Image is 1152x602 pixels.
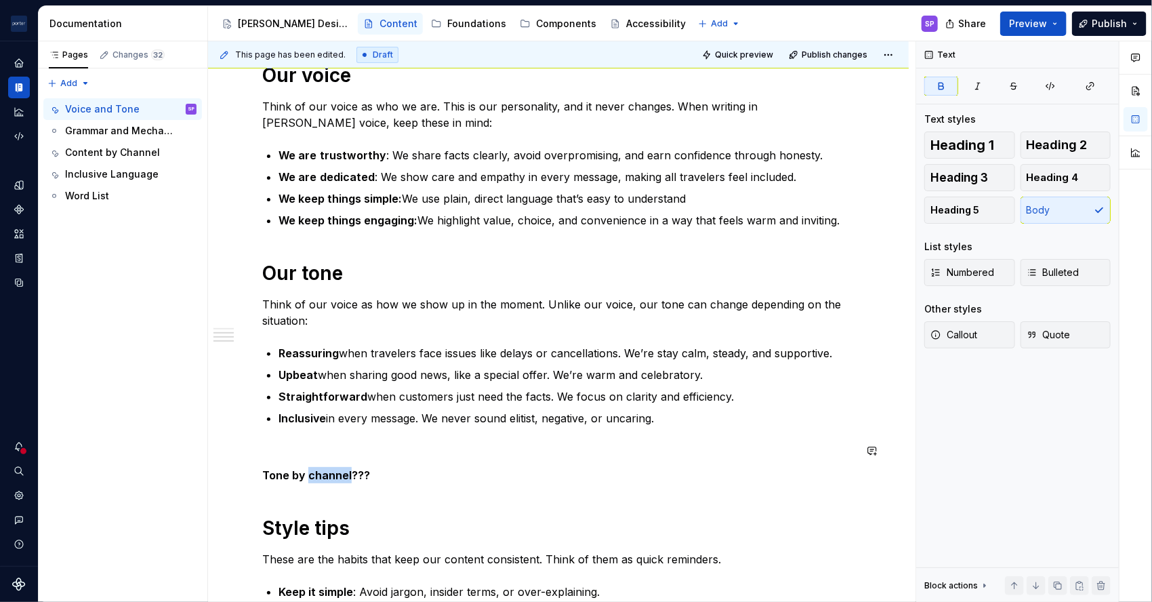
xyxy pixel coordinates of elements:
[426,13,512,35] a: Foundations
[924,197,1015,224] button: Heading 5
[216,13,355,35] a: [PERSON_NAME] Design
[930,328,977,342] span: Callout
[279,410,855,426] p: in every message. We never sound elitist, negative, or uncaring.
[1027,328,1071,342] span: Quote
[1027,171,1079,184] span: Heading 4
[8,460,30,482] button: Search ⌘K
[8,77,30,98] a: Documentation
[65,102,140,116] div: Voice and Tone
[279,170,316,184] strong: We are
[924,576,990,595] div: Block actions
[235,49,346,60] span: This page has been edited.
[8,174,30,196] div: Design tokens
[924,132,1015,159] button: Heading 1
[43,74,94,93] button: Add
[447,17,506,31] div: Foundations
[1000,12,1067,36] button: Preview
[536,17,596,31] div: Components
[1092,17,1127,31] span: Publish
[939,12,995,36] button: Share
[279,585,353,599] strong: Keep it simple
[262,296,855,329] p: Think of our voice as how we show up in the moment. Unlike our voice, our tone can change dependi...
[694,14,745,33] button: Add
[925,18,934,29] div: SP
[924,240,972,254] div: List styles
[188,102,194,116] div: SP
[279,192,402,205] strong: We keep things simple:
[279,148,316,162] strong: We are
[49,17,202,31] div: Documentation
[958,17,986,31] span: Share
[112,49,165,60] div: Changes
[1021,259,1111,286] button: Bulleted
[279,346,339,360] strong: Reassuring
[1027,266,1079,279] span: Bulleted
[279,190,855,207] p: We use plain, direct language that’s easy to understand
[60,78,77,89] span: Add
[320,148,386,162] strong: trustworthy
[8,272,30,294] a: Data sources
[802,49,867,60] span: Publish changes
[279,368,318,382] strong: Upbeat
[11,16,27,32] img: f0306bc8-3074-41fb-b11c-7d2e8671d5eb.png
[358,13,423,35] a: Content
[216,10,691,37] div: Page tree
[43,185,202,207] a: Word List
[279,345,855,361] p: when travelers face issues like delays or cancellations. We’re stay calm, steady, and supportive.
[238,17,350,31] div: [PERSON_NAME] Design
[514,13,602,35] a: Components
[8,509,30,531] button: Contact support
[785,45,873,64] button: Publish changes
[930,171,988,184] span: Heading 3
[279,367,855,383] p: when sharing good news, like a special offer. We’re warm and celebratory.
[924,302,982,316] div: Other styles
[279,388,855,405] p: when customers just need the facts. We focus on clarity and efficiency.
[373,49,393,60] span: Draft
[930,138,994,152] span: Heading 1
[262,551,855,567] p: These are the habits that keep our content consistent. Think of them as quick reminders.
[924,321,1015,348] button: Callout
[262,63,855,87] h1: Our voice
[8,247,30,269] a: Storybook stories
[262,468,370,482] strong: Tone by channel???
[43,163,202,185] a: Inclusive Language
[8,485,30,506] a: Settings
[1021,164,1111,191] button: Heading 4
[65,124,177,138] div: Grammar and Mechanics
[8,125,30,147] a: Code automation
[279,214,417,227] strong: We keep things engaging:
[279,390,367,403] strong: Straightforward
[262,98,855,131] p: Think of our voice as who we are. This is our personality, and it never changes. When writing in ...
[43,120,202,142] a: Grammar and Mechanics
[1021,321,1111,348] button: Quote
[8,436,30,458] button: Notifications
[930,203,979,217] span: Heading 5
[8,101,30,123] a: Analytics
[279,212,855,228] p: We highlight value, choice, and convenience in a way that feels warm and inviting.
[379,17,417,31] div: Content
[1009,17,1047,31] span: Preview
[604,13,691,35] a: Accessibility
[49,49,88,60] div: Pages
[1072,12,1147,36] button: Publish
[924,259,1015,286] button: Numbered
[715,49,773,60] span: Quick preview
[698,45,779,64] button: Quick preview
[43,98,202,120] a: Voice and ToneSP
[279,412,326,425] strong: Inclusive
[8,199,30,220] a: Components
[8,223,30,245] a: Assets
[8,52,30,74] a: Home
[43,98,202,207] div: Page tree
[924,164,1015,191] button: Heading 3
[279,584,855,600] p: : Avoid jargon, insider terms, or over-explaining.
